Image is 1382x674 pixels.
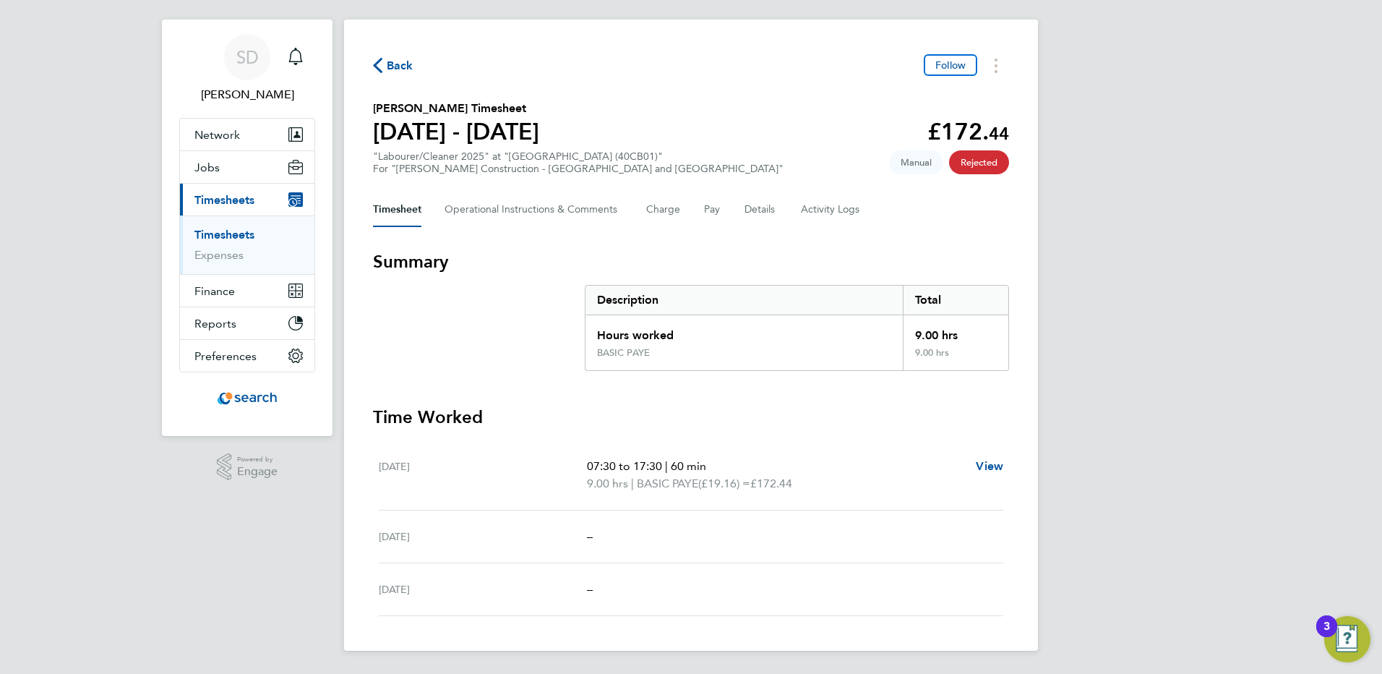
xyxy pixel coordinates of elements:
a: SD[PERSON_NAME] [179,34,315,103]
button: Finance [180,275,314,307]
button: Timesheets Menu [983,54,1009,77]
span: Powered by [237,453,278,466]
div: Hours worked [585,315,903,347]
div: Description [585,286,903,315]
div: Total [903,286,1008,315]
div: "Labourer/Cleaner 2025" at "[GEOGRAPHIC_DATA] (40CB01)" [373,150,784,175]
span: Jobs [194,161,220,174]
div: For "[PERSON_NAME] Construction - [GEOGRAPHIC_DATA] and [GEOGRAPHIC_DATA]" [373,163,784,175]
div: 3 [1323,626,1330,645]
span: (£19.16) = [698,477,750,490]
span: SD [236,48,259,67]
h3: Time Worked [373,406,1009,429]
section: Timesheet [373,250,1009,616]
span: Preferences [194,349,257,363]
button: Follow [924,54,977,76]
button: Activity Logs [801,192,862,227]
span: Stephen Dowie [179,86,315,103]
span: Follow [935,59,966,72]
span: Timesheets [194,193,254,207]
button: Jobs [180,151,314,183]
span: View [976,459,1003,473]
span: Back [387,57,413,74]
div: [DATE] [379,581,587,598]
div: Summary [585,285,1009,371]
nav: Main navigation [162,20,332,436]
span: 07:30 to 17:30 [587,459,662,473]
a: Powered byEngage [217,453,278,481]
span: | [631,477,634,490]
app-decimal: £172. [927,118,1009,145]
a: Timesheets [194,228,254,242]
div: [DATE] [379,458,587,492]
span: – [587,582,593,596]
button: Timesheet [373,192,421,227]
a: Go to home page [179,387,315,410]
span: Network [194,128,240,142]
span: Reports [194,317,236,330]
button: Network [180,119,314,150]
h3: Summary [373,250,1009,273]
button: Charge [646,192,681,227]
span: Engage [237,466,278,478]
button: Timesheets [180,184,314,216]
a: Expenses [194,248,244,262]
span: – [587,529,593,543]
button: Preferences [180,340,314,372]
span: £172.44 [750,477,792,490]
h1: [DATE] - [DATE] [373,117,539,146]
button: Details [744,192,778,227]
span: This timesheet was manually created. [889,150,943,174]
button: Operational Instructions & Comments [445,192,623,227]
div: [DATE] [379,528,587,545]
span: This timesheet has been rejected. [949,150,1009,174]
button: Reports [180,307,314,339]
span: 44 [989,123,1009,144]
div: 9.00 hrs [903,315,1008,347]
span: BASIC PAYE [637,475,698,492]
span: 60 min [671,459,706,473]
img: searchconsultancy-logo-retina.png [218,387,278,410]
span: | [665,459,668,473]
h2: [PERSON_NAME] Timesheet [373,100,539,117]
div: 9.00 hrs [903,347,1008,370]
button: Open Resource Center, 3 new notifications [1324,616,1370,662]
span: 9.00 hrs [587,477,628,490]
div: Timesheets [180,216,314,274]
span: Finance [194,284,235,298]
a: View [976,458,1003,475]
div: BASIC PAYE [597,347,650,359]
button: Pay [704,192,721,227]
button: Back [373,56,413,74]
